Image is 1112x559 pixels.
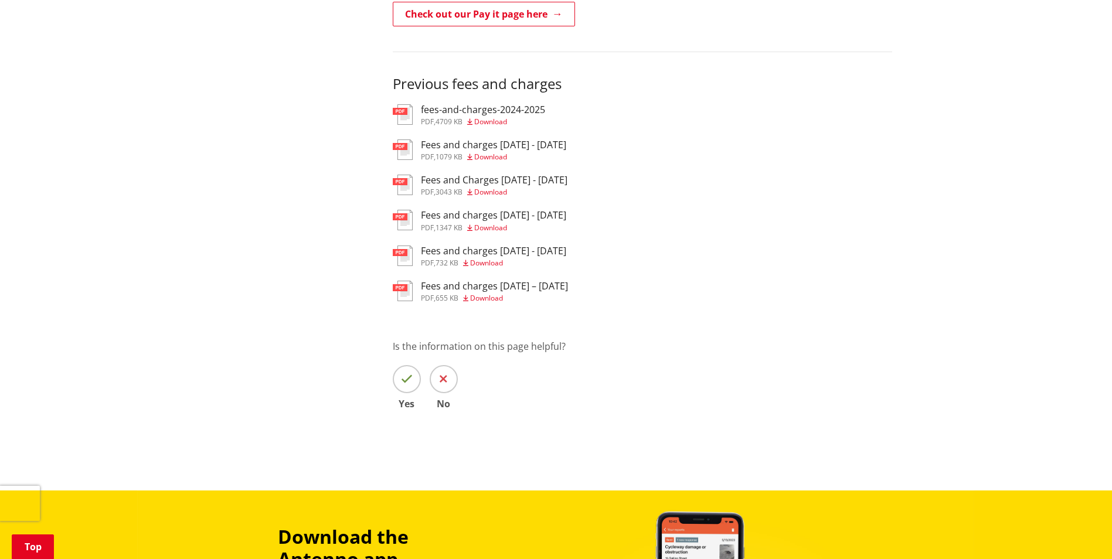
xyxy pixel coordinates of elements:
h3: Fees and charges [DATE] – [DATE] [421,281,568,292]
span: pdf [421,187,434,197]
span: pdf [421,223,434,233]
span: Download [474,187,507,197]
h3: Fees and charges [DATE] - [DATE] [421,139,566,151]
h3: Fees and charges [DATE] - [DATE] [421,246,566,257]
h3: Previous fees and charges [393,76,892,93]
span: 3043 KB [436,187,463,197]
a: Fees and charges [DATE] - [DATE] pdf,1079 KB Download [393,139,566,161]
span: No [430,399,458,408]
iframe: Messenger Launcher [1058,510,1100,552]
span: pdf [421,152,434,162]
span: 4709 KB [436,117,463,127]
div: , [421,118,545,125]
span: Download [474,152,507,162]
img: document-pdf.svg [393,104,413,125]
div: , [421,260,566,267]
span: Download [470,258,503,268]
a: Fees and Charges [DATE] - [DATE] pdf,3043 KB Download [393,175,567,196]
span: pdf [421,293,434,303]
span: pdf [421,258,434,268]
div: , [421,189,567,196]
span: 1347 KB [436,223,463,233]
div: , [421,224,566,231]
span: 1079 KB [436,152,463,162]
span: 732 KB [436,258,458,268]
a: Fees and charges [DATE] – [DATE] pdf,655 KB Download [393,281,568,302]
div: , [421,154,566,161]
p: Is the information on this page helpful? [393,339,892,353]
img: document-pdf.svg [393,281,413,301]
span: Download [470,293,503,303]
a: fees-and-charges-2024-2025 pdf,4709 KB Download [393,104,545,125]
span: 655 KB [436,293,458,303]
img: document-pdf.svg [393,210,413,230]
img: document-pdf.svg [393,139,413,160]
h3: Fees and Charges [DATE] - [DATE] [421,175,567,186]
a: Fees and charges [DATE] - [DATE] pdf,1347 KB Download [393,210,566,231]
span: Download [474,223,507,233]
a: Fees and charges [DATE] - [DATE] pdf,732 KB Download [393,246,566,267]
h3: Fees and charges [DATE] - [DATE] [421,210,566,221]
img: document-pdf.svg [393,175,413,195]
span: Yes [393,399,421,408]
img: document-pdf.svg [393,246,413,266]
span: pdf [421,117,434,127]
div: , [421,295,568,302]
a: Check out our Pay it page here [393,2,575,26]
a: Top [12,534,54,559]
h3: fees-and-charges-2024-2025 [421,104,545,115]
span: Download [474,117,507,127]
